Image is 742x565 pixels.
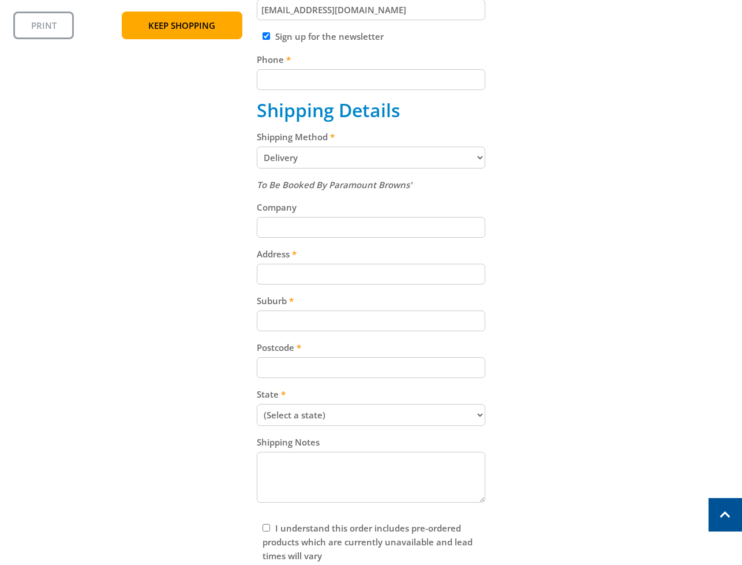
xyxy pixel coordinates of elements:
input: Please enter your telephone number. [257,69,486,90]
input: Please enter your suburb. [257,310,486,331]
label: Postcode [257,341,486,354]
label: Address [257,247,486,261]
h2: Shipping Details [257,99,486,121]
label: Sign up for the newsletter [275,31,384,42]
em: To Be Booked By Paramount Browns' [257,179,412,190]
label: State [257,387,486,401]
input: Please read and complete. [263,524,270,532]
input: Please enter your address. [257,264,486,285]
a: Keep Shopping [122,12,242,39]
label: Suburb [257,294,486,308]
label: Shipping Notes [257,435,486,449]
label: Shipping Method [257,130,486,144]
a: Print [13,12,74,39]
select: Please select a shipping method. [257,147,486,169]
label: I understand this order includes pre-ordered products which are currently unavailable and lead ti... [263,522,473,562]
label: Phone [257,53,486,66]
input: Please enter your postcode. [257,357,486,378]
label: Company [257,200,486,214]
select: Please select your state. [257,404,486,426]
